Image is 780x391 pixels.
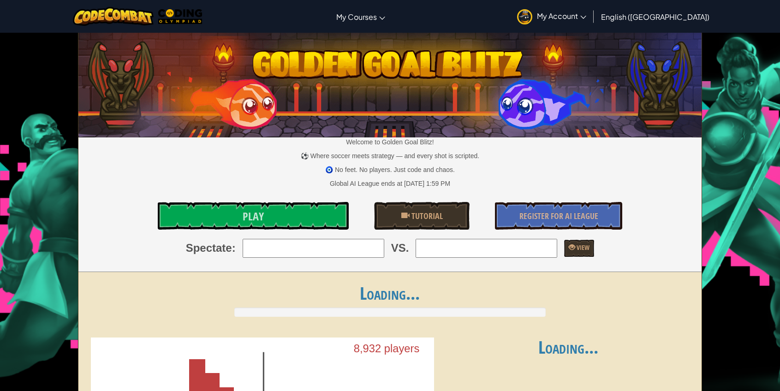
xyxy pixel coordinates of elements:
a: Register for AI League [495,202,622,230]
h1: Loading... [78,284,702,303]
a: English ([GEOGRAPHIC_DATA]) [596,4,714,29]
img: CodeCombat logo [73,7,154,26]
span: Play [243,209,264,224]
span: My Account [537,11,586,21]
span: Spectate [186,240,232,256]
p: ⚽ Where soccer meets strategy — and every shot is scripted. [78,151,702,160]
span: Tutorial [410,210,443,222]
a: My Courses [332,4,390,29]
div: Global AI League ends at [DATE] 1:59 PM [330,179,450,188]
img: Golden Goal [78,29,702,137]
span: VS. [391,240,409,256]
span: My Courses [336,12,377,22]
span: View [575,243,589,252]
span: Register for AI League [519,210,598,222]
text: 8,932 players [354,343,420,355]
img: MTO Coding Olympiad logo [158,9,202,24]
span: English ([GEOGRAPHIC_DATA]) [601,12,709,22]
p: Welcome to Golden Goal Blitz! [78,137,702,147]
img: avatar [517,9,532,24]
span: : [232,240,236,256]
p: 🧿 No feet. No players. Just code and chaos. [78,165,702,174]
a: Tutorial [374,202,470,230]
a: My Account [512,2,591,31]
